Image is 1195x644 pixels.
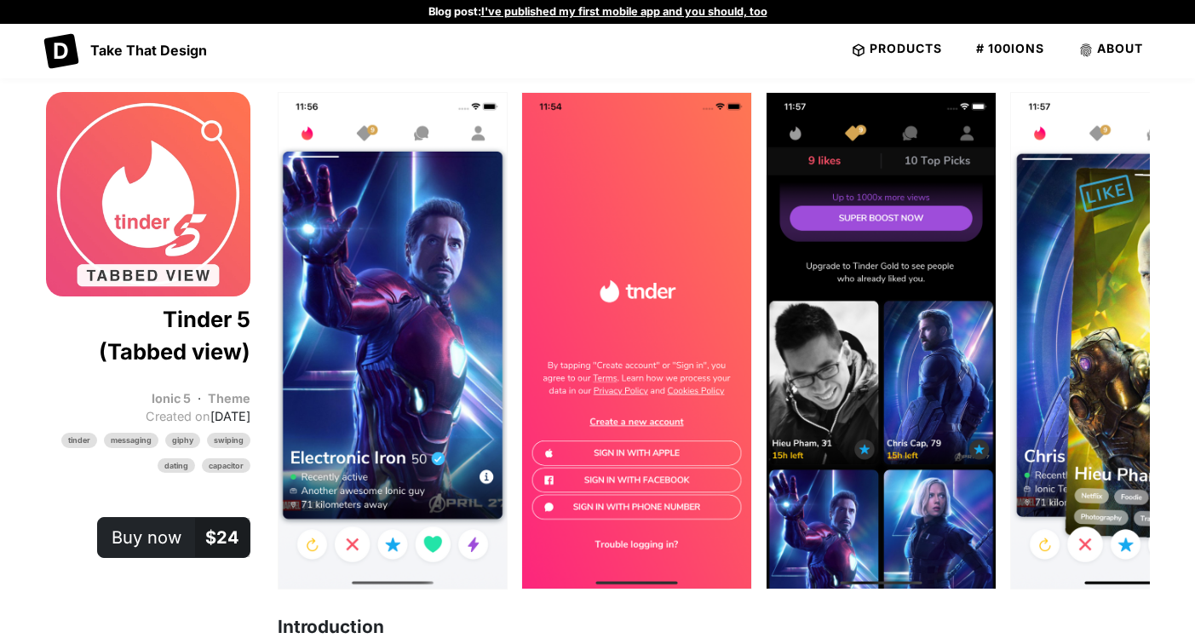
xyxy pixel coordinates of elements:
[481,5,767,18] a: I've published my first mobile app and you should, too
[46,303,250,369] div: Tinder 5 (Tabbed view)
[207,433,250,448] a: swiping
[976,41,985,55] span: #
[988,41,1044,55] span: 100ions
[202,458,250,474] a: capacitor
[969,36,1051,60] a: #100ions
[158,458,195,474] a: dating
[146,409,210,423] span: Created on
[152,391,191,405] a: Ionic 5
[104,433,158,448] a: messaging
[90,42,207,59] a: Take That Design
[1097,41,1143,55] span: About
[844,36,949,60] a: Products
[198,391,201,405] span: ·
[97,517,250,558] button: Buy now$24
[195,518,250,557] div: USD$24
[46,31,77,66] a: D
[208,391,250,405] a: Theme
[165,433,200,448] a: giphy
[870,41,942,55] span: Products
[61,433,97,448] a: tinder
[46,36,77,66] span: D
[1071,36,1150,60] a: About
[46,407,250,426] div: [DATE]
[278,617,1150,638] h2: Introduction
